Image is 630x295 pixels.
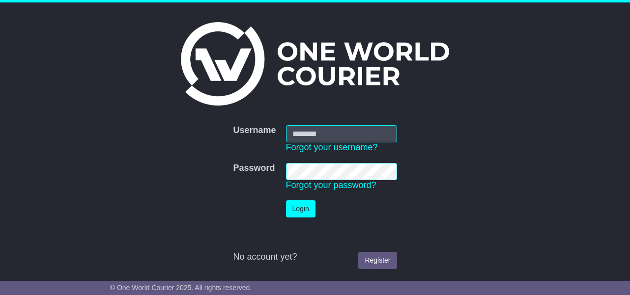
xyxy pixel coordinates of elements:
[110,284,252,292] span: © One World Courier 2025. All rights reserved.
[286,200,315,217] button: Login
[233,125,276,136] label: Username
[233,163,275,174] label: Password
[233,252,397,263] div: No account yet?
[181,22,449,106] img: One World
[286,180,376,190] a: Forgot your password?
[358,252,397,269] a: Register
[286,142,378,152] a: Forgot your username?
